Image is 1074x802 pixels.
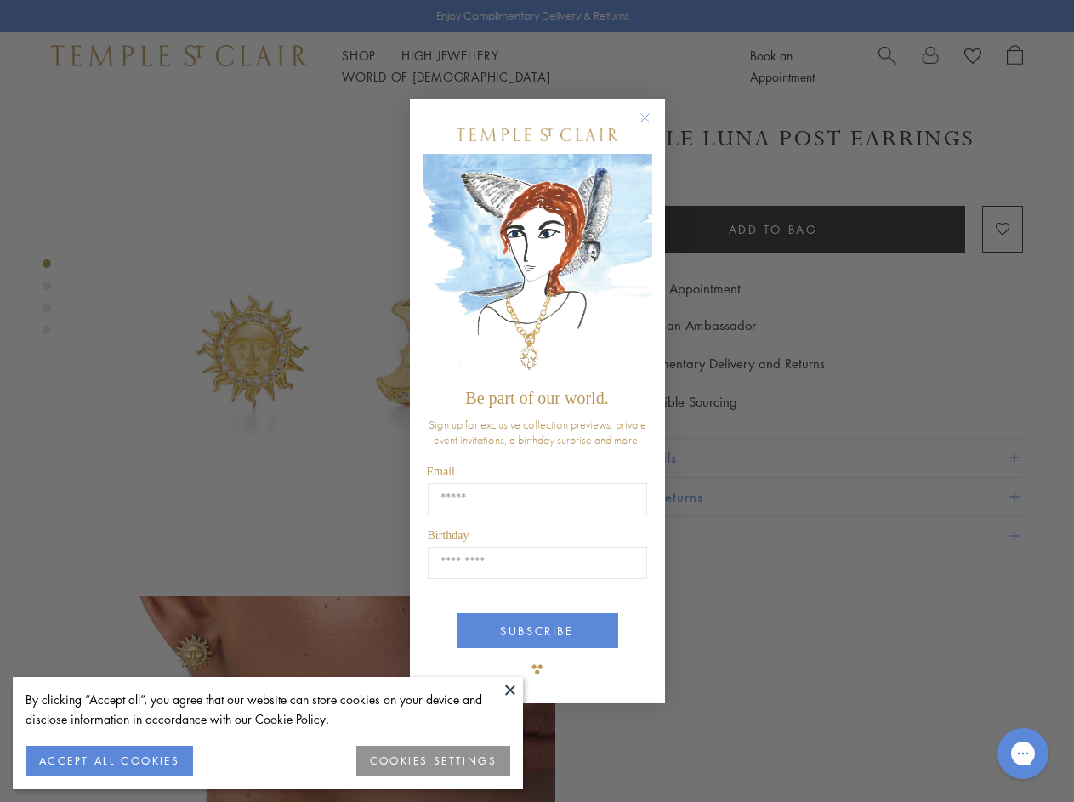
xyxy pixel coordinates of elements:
[457,128,618,141] img: Temple St. Clair
[26,746,193,776] button: ACCEPT ALL COOKIES
[428,483,647,515] input: Email
[643,116,664,137] button: Close dialog
[427,465,455,478] span: Email
[428,529,469,542] span: Birthday
[520,652,554,686] img: TSC
[26,690,510,729] div: By clicking “Accept all”, you agree that our website can store cookies on your device and disclos...
[429,417,646,447] span: Sign up for exclusive collection previews, private event invitations, a birthday surprise and more.
[423,154,652,381] img: c4a9eb12-d91a-4d4a-8ee0-386386f4f338.jpeg
[989,722,1057,785] iframe: Gorgias live chat messenger
[465,389,608,407] span: Be part of our world.
[457,613,618,648] button: SUBSCRIBE
[356,746,510,776] button: COOKIES SETTINGS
